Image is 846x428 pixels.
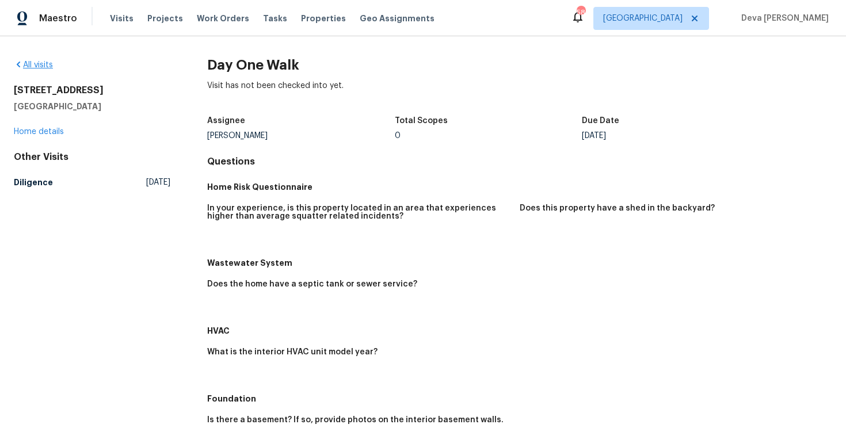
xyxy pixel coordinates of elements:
h2: [STREET_ADDRESS] [14,85,170,96]
h4: Questions [207,156,832,167]
span: Maestro [39,13,77,24]
span: Geo Assignments [360,13,435,24]
a: All visits [14,61,53,69]
span: [GEOGRAPHIC_DATA] [603,13,683,24]
span: Tasks [263,14,287,22]
h5: Home Risk Questionnaire [207,181,832,193]
h5: Wastewater System [207,257,832,269]
h5: Due Date [582,117,619,125]
div: [DATE] [582,132,769,140]
a: Home details [14,128,64,136]
div: 58 [577,7,585,18]
span: Projects [147,13,183,24]
span: [DATE] [146,177,170,188]
h5: Total Scopes [395,117,448,125]
div: [PERSON_NAME] [207,132,395,140]
span: Deva [PERSON_NAME] [737,13,829,24]
span: Properties [301,13,346,24]
a: Diligence[DATE] [14,172,170,193]
h5: [GEOGRAPHIC_DATA] [14,101,170,112]
span: Work Orders [197,13,249,24]
h5: Does the home have a septic tank or sewer service? [207,280,417,288]
h5: In your experience, is this property located in an area that experiences higher than average squa... [207,204,510,220]
h5: Is there a basement? If so, provide photos on the interior basement walls. [207,416,504,424]
h5: Foundation [207,393,832,404]
h5: Does this property have a shed in the backyard? [520,204,715,212]
div: Other Visits [14,151,170,163]
span: Visits [110,13,134,24]
h5: What is the interior HVAC unit model year? [207,348,378,356]
h2: Day One Walk [207,59,832,71]
div: Visit has not been checked into yet. [207,80,832,110]
div: 0 [395,132,582,140]
h5: Assignee [207,117,245,125]
h5: HVAC [207,325,832,337]
h5: Diligence [14,177,53,188]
